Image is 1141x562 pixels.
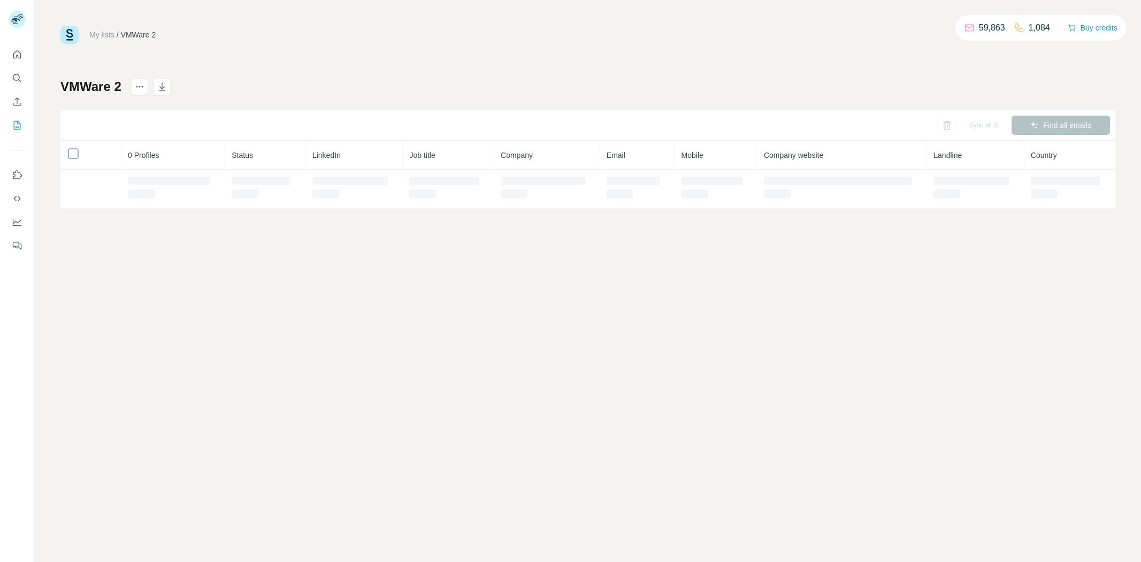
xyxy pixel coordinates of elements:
[128,151,159,160] span: 0 Profiles
[121,29,156,40] div: VMWare 2
[501,151,533,160] span: Company
[9,165,26,185] button: Use Surfe on LinkedIn
[89,31,114,39] a: My lists
[1031,151,1057,160] span: Country
[9,236,26,255] button: Feedback
[117,29,119,40] li: /
[9,92,26,111] button: Enrich CSV
[1029,21,1050,34] p: 1,084
[607,151,625,160] span: Email
[60,26,79,44] img: Surfe Logo
[9,212,26,232] button: Dashboard
[1068,20,1117,35] button: Buy credits
[9,189,26,208] button: Use Surfe API
[764,151,823,160] span: Company website
[681,151,703,160] span: Mobile
[60,78,121,95] h1: VMWare 2
[979,21,1005,34] p: 59,863
[409,151,435,160] span: Job title
[312,151,341,160] span: LinkedIn
[933,151,962,160] span: Landline
[9,116,26,135] button: My lists
[9,45,26,64] button: Quick start
[131,78,148,95] button: actions
[232,151,253,160] span: Status
[9,69,26,88] button: Search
